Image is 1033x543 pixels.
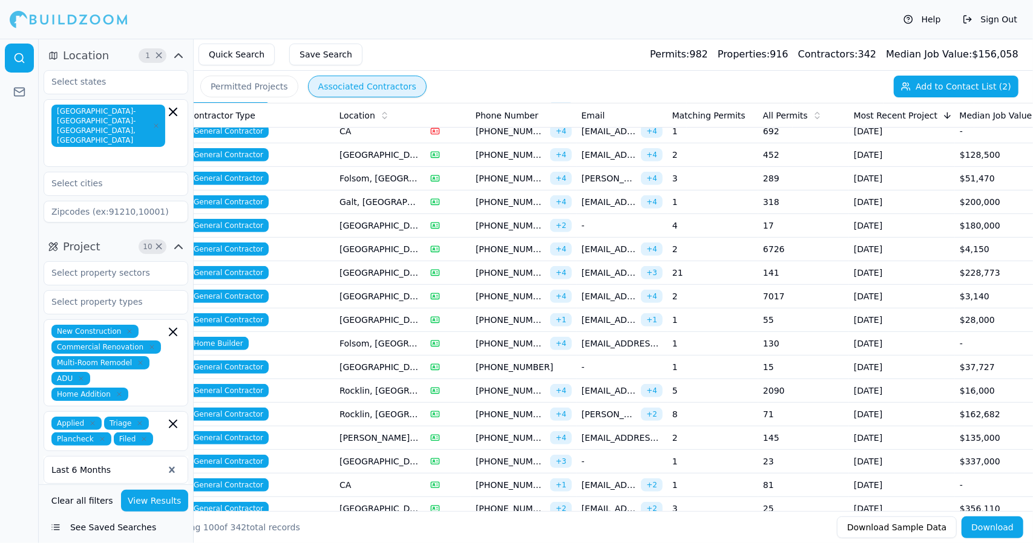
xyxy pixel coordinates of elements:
span: Home Builder [188,337,249,350]
td: 130 [758,332,849,356]
td: CA [335,473,425,497]
button: Add to Contact List (2) [894,76,1018,97]
span: [EMAIL_ADDRESS][DOMAIN_NAME] [582,432,663,444]
td: 1 [667,450,758,473]
div: Location [339,109,421,122]
td: Galt, [GEOGRAPHIC_DATA] [335,190,425,214]
span: Clear Project filters [154,244,163,250]
span: [PHONE_NUMBER] [476,361,572,373]
td: [GEOGRAPHIC_DATA], [GEOGRAPHIC_DATA] [335,143,425,167]
span: [PHONE_NUMBER] [476,385,545,397]
td: [DATE] [849,332,955,356]
td: [DATE] [849,379,955,403]
div: Email [582,109,663,122]
td: 2090 [758,379,849,403]
span: + 4 [641,125,663,138]
button: Clear all filters [48,490,116,512]
span: + 4 [641,290,663,303]
span: Filed [114,432,154,446]
span: Contractors: [798,48,858,60]
td: [DATE] [849,285,955,308]
td: [GEOGRAPHIC_DATA], [GEOGRAPHIC_DATA] [335,214,425,238]
td: Folsom, [GEOGRAPHIC_DATA] [335,332,425,356]
td: 81 [758,473,849,497]
td: [DATE] [849,403,955,426]
td: 1 [667,308,758,332]
button: Download [962,516,1023,538]
span: General Contractor [188,219,269,232]
span: Location [63,47,109,64]
span: Clear Location filters [154,53,163,59]
span: [EMAIL_ADDRESS][DOMAIN_NAME] [582,337,663,350]
td: 2 [667,143,758,167]
td: 1 [667,332,758,356]
input: Zipcodes (ex:91210,10001) [44,201,188,223]
span: General Contractor [188,455,269,468]
div: Showing of total records [165,521,300,533]
span: [PHONE_NUMBER] [476,502,545,515]
div: $ 156,058 [886,47,1018,62]
div: Contractor Type [188,109,330,122]
td: 2 [667,426,758,450]
button: Download Sample Data [837,516,957,538]
span: [PHONE_NUMBER] [476,314,545,326]
span: + 2 [550,219,572,232]
td: 452 [758,143,849,167]
div: 982 [650,47,708,62]
td: [DATE] [849,143,955,167]
div: Matching Permits [672,109,753,122]
span: General Contractor [188,313,269,327]
span: + 1 [550,478,572,492]
td: 6726 [758,238,849,261]
td: CA [335,120,425,143]
span: + 4 [550,195,572,209]
span: [EMAIL_ADDRESS][DOMAIN_NAME] [582,125,636,137]
td: [DATE] [849,120,955,143]
span: General Contractor [188,172,269,185]
td: [DATE] [849,450,955,473]
span: [PHONE_NUMBER] [476,337,545,350]
span: Permits: [650,48,689,60]
button: Quick Search [198,44,275,65]
span: General Contractor [188,431,269,444]
span: Applied [51,417,102,430]
span: + 4 [641,242,663,256]
span: Plancheck [51,432,111,446]
td: 21 [667,261,758,285]
span: [EMAIL_ADDRESS][DOMAIN_NAME] [582,314,636,326]
span: General Contractor [188,502,269,515]
span: [PHONE_NUMBER] [476,219,545,232]
button: View Results [121,490,189,512]
span: ADU [51,372,90,385]
td: [GEOGRAPHIC_DATA], [GEOGRAPHIC_DATA] [335,285,425,308]
span: [PERSON_NAME][EMAIL_ADDRESS][DOMAIN_NAME] [582,172,636,184]
td: [GEOGRAPHIC_DATA], [GEOGRAPHIC_DATA] [335,497,425,521]
span: + 4 [550,384,572,397]
td: [DATE] [849,356,955,379]
td: 25 [758,497,849,521]
td: 71 [758,403,849,426]
span: 100 [203,522,220,532]
td: 15 [758,356,849,379]
span: [PHONE_NUMBER] [476,243,545,255]
span: [PERSON_NAME][EMAIL_ADDRESS][DOMAIN_NAME] [582,408,636,420]
span: General Contractor [188,242,269,256]
span: + 4 [550,337,572,350]
span: [PHONE_NUMBER] [476,408,545,420]
span: [EMAIL_ADDRESS][DOMAIN_NAME] [582,243,636,255]
span: General Contractor [188,478,269,492]
button: See Saved Searches [44,516,188,538]
span: + 4 [641,148,663,161]
span: + 4 [550,148,572,161]
span: [EMAIL_ADDRESS][DOMAIN_NAME] [582,385,636,397]
div: 342 [798,47,876,62]
span: [PHONE_NUMBER] [476,149,545,161]
td: 8 [667,403,758,426]
td: [PERSON_NAME], [GEOGRAPHIC_DATA] [335,426,425,450]
td: 692 [758,120,849,143]
span: General Contractor [188,290,269,303]
span: [PHONE_NUMBER] [476,432,545,444]
td: - [577,450,667,473]
td: [DATE] [849,167,955,190]
span: [PHONE_NUMBER] [476,196,545,208]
